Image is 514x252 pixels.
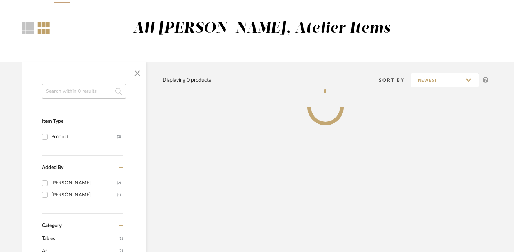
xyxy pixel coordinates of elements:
[42,233,117,245] span: Tables
[119,233,123,244] span: (1)
[133,19,390,38] div: All [PERSON_NAME], Atelier Items
[117,177,121,189] div: (2)
[42,84,126,99] input: Search within 0 results
[117,131,121,143] div: (3)
[117,189,121,201] div: (1)
[130,66,145,81] button: Close
[42,223,62,229] span: Category
[379,77,411,84] div: Sort By
[51,131,117,143] div: Product
[51,189,117,201] div: [PERSON_NAME]
[51,177,117,189] div: [PERSON_NAME]
[42,165,63,170] span: Added By
[42,119,63,124] span: Item Type
[163,76,211,84] div: Displaying 0 products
